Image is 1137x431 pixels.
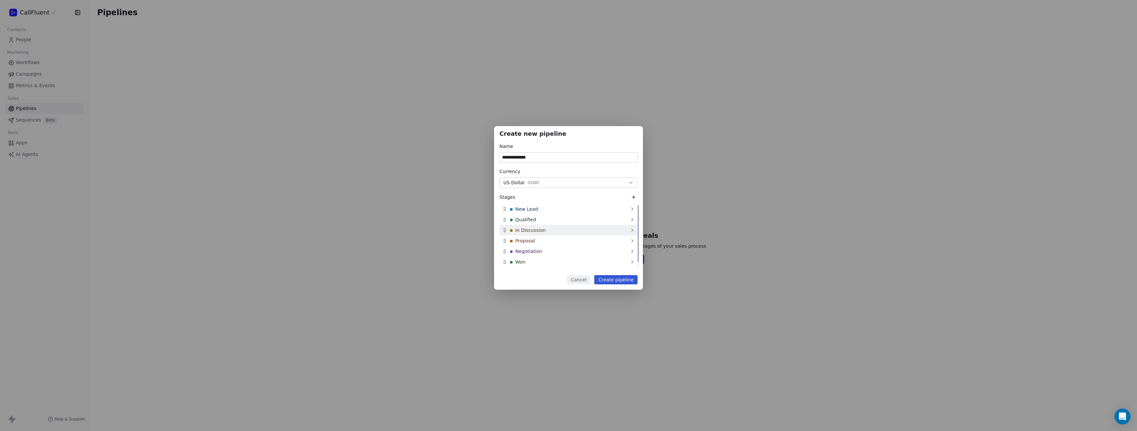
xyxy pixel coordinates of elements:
span: Proposal [515,237,535,244]
span: US Dollar [503,179,525,186]
button: Cancel [567,275,590,284]
button: US Dollar(USD) [499,177,638,188]
span: In Discussion [515,227,546,233]
h1: Create new pipeline [499,131,638,138]
div: Currency [499,168,638,175]
div: New Lead [499,204,638,214]
div: Name [499,143,638,150]
div: In Discussion [499,225,638,235]
span: Won [515,259,525,265]
span: Lost [515,269,525,276]
span: ( USD ) [528,180,539,185]
span: Negotiation [515,248,542,255]
span: New Lead [515,206,538,212]
div: Lost [499,267,638,278]
div: Qualified [499,214,638,225]
div: Won [499,257,638,267]
div: Negotiation [499,246,638,257]
button: Create pipeline [594,275,638,284]
span: Qualified [515,216,536,223]
span: Stages [499,194,515,200]
div: Proposal [499,235,638,246]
